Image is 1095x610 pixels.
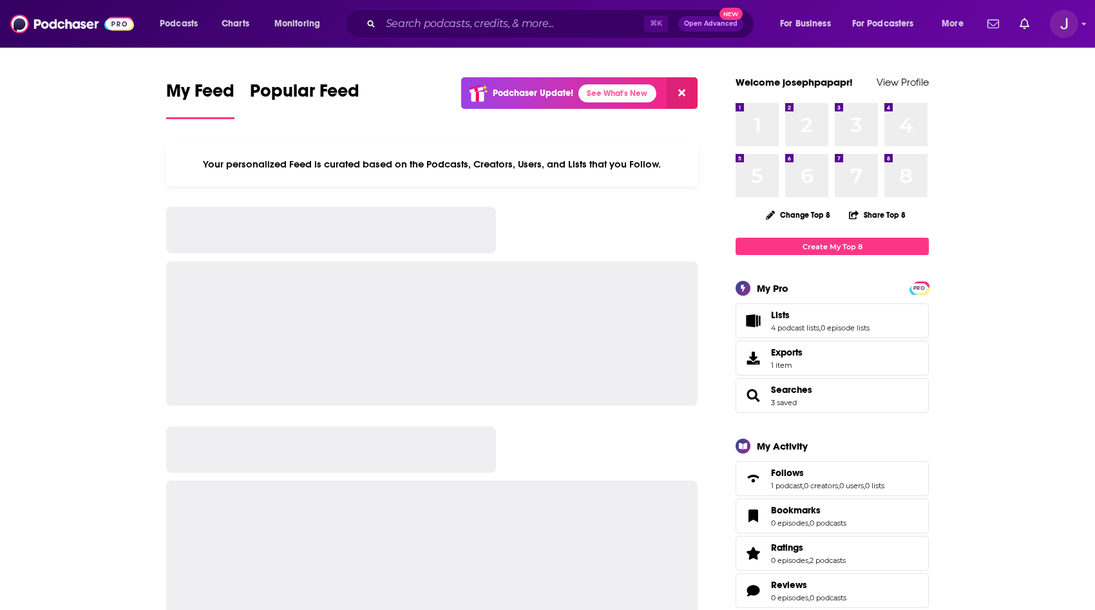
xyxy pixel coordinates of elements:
[810,593,846,602] a: 0 podcasts
[644,15,668,32] span: ⌘ K
[808,519,810,528] span: ,
[250,80,359,110] span: Popular Feed
[803,481,804,490] span: ,
[578,84,656,102] a: See What's New
[771,542,846,553] a: Ratings
[771,579,846,591] a: Reviews
[771,593,808,602] a: 0 episodes
[877,76,929,88] a: View Profile
[757,440,808,452] div: My Activity
[771,347,803,358] span: Exports
[684,21,738,27] span: Open Advanced
[736,536,929,571] span: Ratings
[160,15,198,33] span: Podcasts
[736,238,929,255] a: Create My Top 8
[736,378,929,413] span: Searches
[848,202,906,227] button: Share Top 8
[780,15,831,33] span: For Business
[274,15,320,33] span: Monitoring
[265,14,337,34] button: open menu
[357,9,766,39] div: Search podcasts, credits, & more...
[771,504,846,516] a: Bookmarks
[166,80,234,119] a: My Feed
[213,14,257,34] a: Charts
[740,386,766,405] a: Searches
[838,481,839,490] span: ,
[771,519,808,528] a: 0 episodes
[736,499,929,533] span: Bookmarks
[808,556,810,565] span: ,
[740,507,766,525] a: Bookmarks
[736,303,929,338] span: Lists
[771,481,803,490] a: 1 podcast
[1050,10,1078,38] img: User Profile
[771,309,870,321] a: Lists
[740,582,766,600] a: Reviews
[740,470,766,488] a: Follows
[381,14,644,34] input: Search podcasts, credits, & more...
[771,384,812,396] a: Searches
[740,312,766,330] a: Lists
[852,15,914,33] span: For Podcasters
[808,593,810,602] span: ,
[810,556,846,565] a: 2 podcasts
[771,14,847,34] button: open menu
[736,76,853,88] a: Welcome josephpapapr!
[771,309,790,321] span: Lists
[771,542,803,553] span: Ratings
[222,15,249,33] span: Charts
[10,12,134,36] img: Podchaser - Follow, Share and Rate Podcasts
[736,461,929,496] span: Follows
[166,80,234,110] span: My Feed
[771,361,803,370] span: 1 item
[250,80,359,119] a: Popular Feed
[844,14,933,34] button: open menu
[821,323,870,332] a: 0 episode lists
[678,16,743,32] button: Open AdvancedNew
[911,283,927,292] a: PRO
[933,14,980,34] button: open menu
[166,142,698,186] div: Your personalized Feed is curated based on the Podcasts, Creators, Users, and Lists that you Follow.
[758,207,838,223] button: Change Top 8
[719,8,743,20] span: New
[942,15,964,33] span: More
[864,481,865,490] span: ,
[771,504,821,516] span: Bookmarks
[757,282,788,294] div: My Pro
[771,579,807,591] span: Reviews
[151,14,214,34] button: open menu
[771,398,797,407] a: 3 saved
[982,13,1004,35] a: Show notifications dropdown
[771,467,804,479] span: Follows
[804,481,838,490] a: 0 creators
[839,481,864,490] a: 0 users
[771,467,884,479] a: Follows
[740,544,766,562] a: Ratings
[493,88,573,99] p: Podchaser Update!
[1050,10,1078,38] span: Logged in as josephpapapr
[865,481,884,490] a: 0 lists
[740,349,766,367] span: Exports
[819,323,821,332] span: ,
[1014,13,1034,35] a: Show notifications dropdown
[810,519,846,528] a: 0 podcasts
[771,556,808,565] a: 0 episodes
[736,341,929,376] a: Exports
[771,323,819,332] a: 4 podcast lists
[1050,10,1078,38] button: Show profile menu
[736,573,929,608] span: Reviews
